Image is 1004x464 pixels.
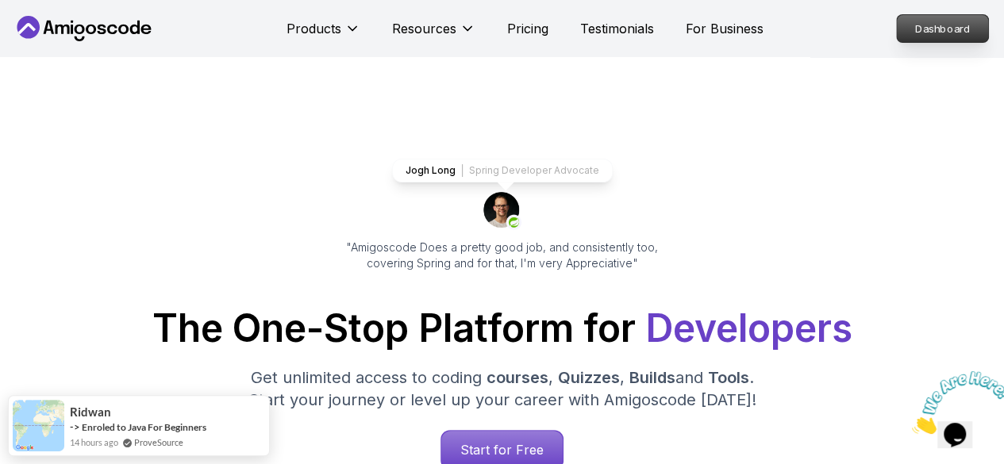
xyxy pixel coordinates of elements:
[392,19,475,51] button: Resources
[906,365,1004,440] iframe: chat widget
[287,19,360,51] button: Products
[580,19,654,38] a: Testimonials
[897,15,988,42] p: Dashboard
[6,6,105,69] img: Chat attention grabber
[287,19,341,38] p: Products
[325,240,680,271] p: "Amigoscode Does a pretty good job, and consistently too, covering Spring and for that, I'm very ...
[406,164,456,177] p: Jogh Long
[558,368,620,387] span: Quizzes
[70,405,111,419] span: ridwan
[82,421,206,433] a: Enroled to Java For Beginners
[708,368,749,387] span: Tools
[629,368,675,387] span: Builds
[70,435,118,449] span: 14 hours ago
[13,400,64,451] img: provesource social proof notification image
[469,164,599,177] p: Spring Developer Advocate
[896,14,989,43] a: Dashboard
[236,366,769,411] p: Get unlimited access to coding , , and . Start your journey or level up your career with Amigosco...
[483,192,521,230] img: josh long
[70,420,80,433] span: ->
[645,305,852,351] span: Developers
[392,19,456,38] p: Resources
[134,437,183,447] a: ProveSource
[487,368,548,387] span: courses
[13,309,991,347] h1: The One-Stop Platform for
[507,19,548,38] a: Pricing
[686,19,764,38] a: For Business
